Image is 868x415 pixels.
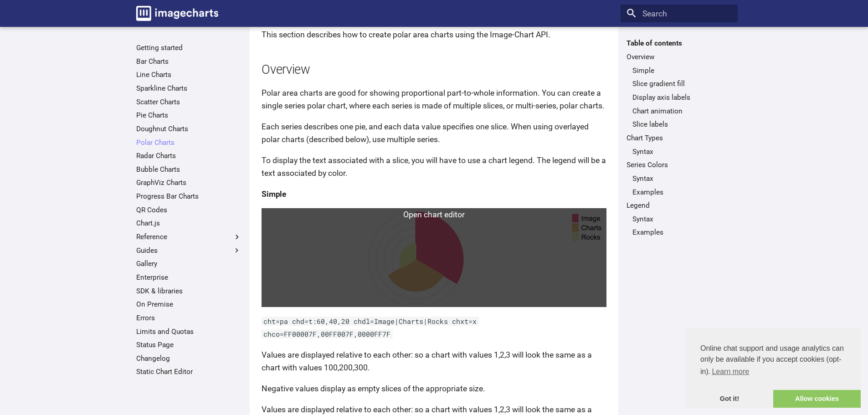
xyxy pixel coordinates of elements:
[136,313,241,323] a: Errors
[136,354,241,363] a: Changelog
[136,111,241,120] a: Pie Charts
[136,84,241,93] a: Sparkline Charts
[262,61,606,79] h2: Overview
[262,188,606,200] h4: Simple
[621,39,738,237] nav: Table of contents
[710,365,750,379] a: learn more about cookies
[136,57,241,66] a: Bar Charts
[136,205,241,215] a: QR Codes
[136,219,241,228] a: Chart.js
[262,382,606,395] p: Negative values display as empty slices of the appropriate size.
[136,138,241,147] a: Polar Charts
[262,28,606,41] p: This section describes how to create polar area charts using the Image-Chart API.
[262,348,606,374] p: Values are displayed relative to each other: so a chart with values 1,2,3 will look the same as a...
[136,259,241,268] a: Gallery
[627,201,732,210] a: Legend
[136,340,241,349] a: Status Page
[627,215,732,237] nav: Legend
[136,273,241,282] a: Enterprise
[136,43,241,52] a: Getting started
[621,39,738,48] label: Table of contents
[632,66,732,75] a: Simple
[136,232,241,241] label: Reference
[632,215,732,224] a: Syntax
[136,367,241,376] a: Static Chart Editor
[686,328,861,408] div: cookieconsent
[632,93,732,102] a: Display axis labels
[136,246,241,255] label: Guides
[632,188,732,197] a: Examples
[136,192,241,201] a: Progress Bar Charts
[136,327,241,336] a: Limits and Quotas
[136,6,218,21] img: logo
[262,317,479,338] code: cht=pa chd=t:60,40,20 chdl=Image|Charts|Rocks chxt=x chco=FF00007F,00FF007F,0000FF7F
[627,174,732,197] nav: Series Colors
[262,154,606,179] p: To display the text associated with a slice, you will have to use a chart legend. The legend will...
[627,160,732,169] a: Series Colors
[632,147,732,156] a: Syntax
[136,287,241,296] a: SDK & libraries
[632,120,732,129] a: Slice labels
[632,79,732,88] a: Slice gradient fill
[136,97,241,107] a: Scatter Charts
[686,390,773,408] a: dismiss cookie message
[621,5,738,23] input: Search
[700,343,846,379] span: Online chat support and usage analytics can only be available if you accept cookies (opt-in).
[632,174,732,183] a: Syntax
[136,165,241,174] a: Bubble Charts
[627,133,732,143] a: Chart Types
[627,52,732,61] a: Overview
[632,228,732,237] a: Examples
[262,87,606,112] p: Polar area charts are good for showing proportional part-to-whole information. You can create a s...
[627,147,732,156] nav: Chart Types
[132,2,222,25] a: Image-Charts documentation
[136,178,241,187] a: GraphViz Charts
[136,151,241,160] a: Radar Charts
[136,70,241,79] a: Line Charts
[136,124,241,133] a: Doughnut Charts
[627,66,732,129] nav: Overview
[773,390,861,408] a: allow cookies
[262,120,606,146] p: Each series describes one pie, and each data value specifies one slice. When using overlayed pola...
[136,300,241,309] a: On Premise
[632,107,732,116] a: Chart animation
